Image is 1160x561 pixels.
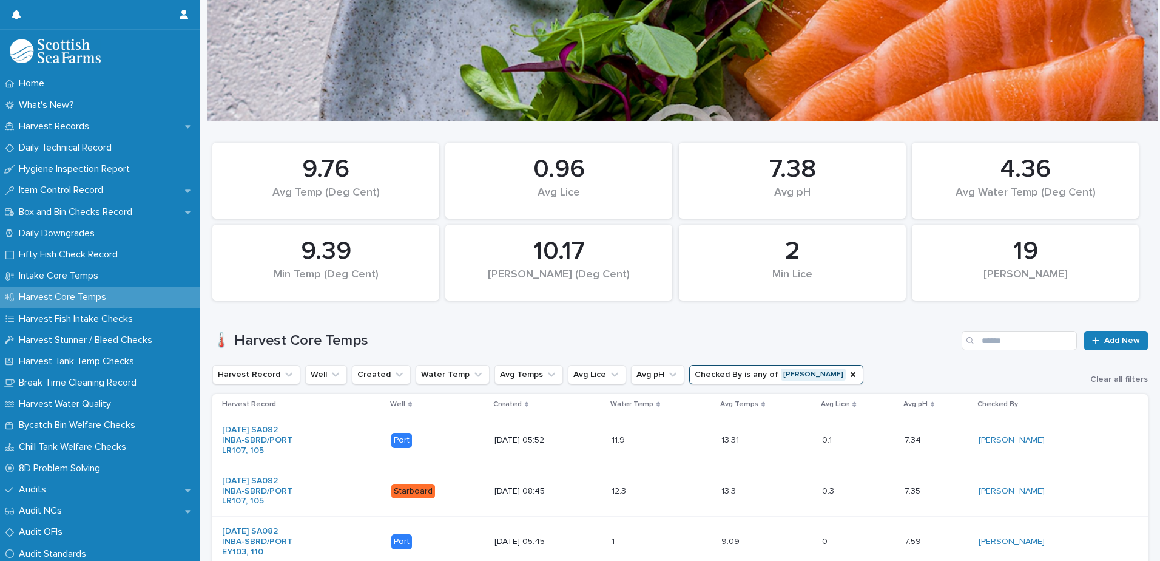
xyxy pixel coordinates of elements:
div: Avg pH [700,186,885,212]
button: Water Temp [416,365,490,384]
p: 12.3 [612,484,629,497]
a: [DATE] SA082 INBA-SBRD/PORT LR107, 105 [222,476,298,506]
div: Starboard [391,484,435,499]
div: 9.76 [233,154,419,185]
button: Harvest Record [212,365,300,384]
button: Created [352,365,411,384]
h1: 🌡️ Harvest Core Temps [212,332,957,350]
a: [DATE] SA082 INBA-SBRD/PORT EY103, 110 [222,526,298,557]
button: Avg Temps [494,365,563,384]
p: Harvest Tank Temp Checks [14,356,144,367]
div: Avg Temp (Deg Cent) [233,186,419,212]
p: Home [14,78,54,89]
p: 0 [822,534,830,547]
p: Harvest Record [222,398,276,411]
p: Checked By [977,398,1018,411]
img: mMrefqRFQpe26GRNOUkG [10,39,101,63]
p: Harvest Records [14,121,99,132]
p: Audits [14,484,56,495]
div: Min Lice [700,268,885,294]
span: Clear all filters [1090,375,1148,384]
p: Item Control Record [14,185,113,196]
div: [PERSON_NAME] (Deg Cent) [466,268,652,294]
p: 0.3 [822,484,837,497]
p: 7.35 [905,484,923,497]
p: Intake Core Temps [14,270,108,282]
div: Port [391,534,412,549]
div: 9.39 [233,236,419,267]
div: Min Temp (Deg Cent) [233,268,419,294]
p: 7.59 [905,534,923,547]
div: 7.38 [700,154,885,185]
p: Daily Technical Record [14,142,121,154]
a: [PERSON_NAME] [979,435,1045,446]
p: 7.34 [905,433,923,446]
tr: [DATE] SA082 INBA-SBRD/PORT LR107, 105 Port[DATE] 05:5211.911.9 13.3113.31 0.10.1 7.347.34 [PERSO... [212,415,1148,466]
div: Avg Lice [466,186,652,212]
p: [DATE] 05:52 [494,435,570,446]
p: 0.1 [822,433,834,446]
p: Avg pH [903,398,928,411]
p: Break Time Cleaning Record [14,377,146,389]
div: Port [391,433,412,448]
p: 9.09 [721,534,742,547]
button: Avg Lice [568,365,626,384]
a: [DATE] SA082 INBA-SBRD/PORT LR107, 105 [222,425,298,455]
p: Daily Downgrades [14,228,104,239]
p: Harvest Core Temps [14,291,116,303]
p: [DATE] 05:45 [494,537,570,547]
a: [PERSON_NAME] [979,537,1045,547]
p: Created [493,398,522,411]
p: Harvest Fish Intake Checks [14,313,143,325]
div: [PERSON_NAME] [932,268,1118,294]
div: 4.36 [932,154,1118,185]
p: What's New? [14,100,84,111]
a: [PERSON_NAME] [979,486,1045,497]
p: Chill Tank Welfare Checks [14,441,136,453]
p: Box and Bin Checks Record [14,206,142,218]
div: 2 [700,236,885,267]
p: Water Temp [610,398,653,411]
a: Add New [1084,331,1148,350]
p: [DATE] 08:45 [494,486,570,497]
p: Audit OFIs [14,526,72,538]
p: 13.31 [721,433,741,446]
p: Hygiene Inspection Report [14,163,140,175]
div: 19 [932,236,1118,267]
button: Avg pH [631,365,684,384]
tr: [DATE] SA082 INBA-SBRD/PORT LR107, 105 Starboard[DATE] 08:4512.312.3 13.313.3 0.30.3 7.357.35 [PE... [212,466,1148,516]
p: Audit Standards [14,548,96,560]
p: Well [390,398,405,411]
p: 13.3 [721,484,738,497]
div: 0.96 [466,154,652,185]
button: Clear all filters [1081,375,1148,384]
div: Avg Water Temp (Deg Cent) [932,186,1118,212]
p: Bycatch Bin Welfare Checks [14,420,145,431]
button: Well [305,365,347,384]
input: Search [962,331,1077,350]
p: 1 [612,534,617,547]
p: Avg Temps [720,398,758,411]
p: Fifty Fish Check Record [14,249,127,260]
p: Harvest Water Quality [14,398,121,410]
p: Audit NCs [14,505,72,517]
p: 11.9 [612,433,627,446]
p: 8D Problem Solving [14,463,110,474]
div: 10.17 [466,236,652,267]
span: Add New [1104,336,1140,345]
p: Avg Lice [821,398,849,411]
p: Harvest Stunner / Bleed Checks [14,335,162,346]
button: Checked By [689,365,863,384]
